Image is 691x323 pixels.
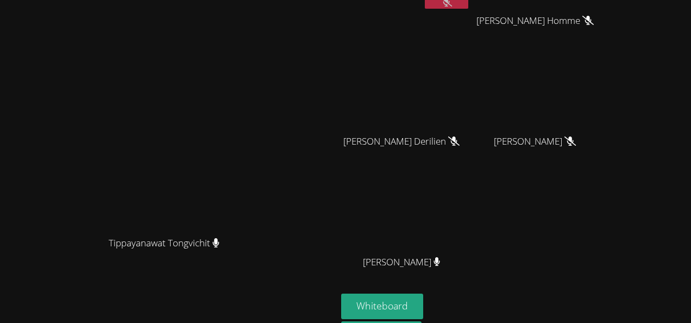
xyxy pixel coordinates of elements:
[363,254,441,270] span: [PERSON_NAME]
[341,294,423,319] button: Whiteboard
[494,134,576,150] span: [PERSON_NAME]
[343,134,460,150] span: [PERSON_NAME] Derilien
[109,235,219,251] span: Tippayanawat Tongvichit
[476,13,594,29] span: [PERSON_NAME] Homme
